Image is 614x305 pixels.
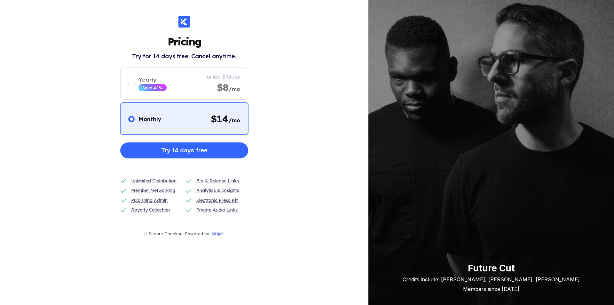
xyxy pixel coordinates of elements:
[207,74,240,80] div: billed $96/yr
[131,177,177,184] div: Unlimited Distribution
[211,113,240,125] div: $ 14
[120,142,248,158] button: Try 14 days free
[196,177,239,184] div: Bio & Release Links
[229,86,240,92] span: /mo
[161,144,208,157] div: Try 14 days free
[149,231,209,236] div: Secure Checkout Powered by
[403,276,580,283] div: Credits include: [PERSON_NAME], [PERSON_NAME], [PERSON_NAME]
[131,187,175,194] div: Member Networking
[196,206,238,213] div: Private Audio Links
[138,76,167,83] div: Yearly
[403,286,580,292] div: Members since [DATE]
[196,197,238,204] div: Electronic Press Kit
[168,35,201,48] h1: Pricing
[142,85,163,90] div: Save 42%
[229,117,240,124] span: /mo
[131,197,168,204] div: Publishing Admin
[217,81,240,93] div: $8
[132,52,236,60] h2: Try for 14 days free. Cancel anytime.
[131,206,170,213] div: Royalty Collection
[196,187,239,194] div: Analytics & Insights
[403,263,580,274] div: Future Cut
[138,116,161,122] div: Monthly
